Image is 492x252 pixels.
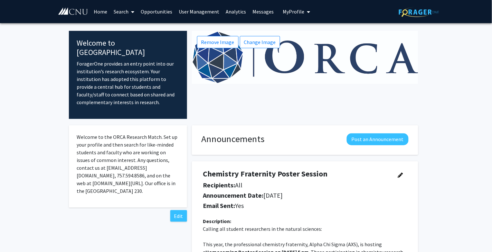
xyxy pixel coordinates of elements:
a: Home [90,0,110,23]
p: Welcome to the ORCA Research Match. Set up your profile and then search for like-minded students ... [77,133,179,195]
span: My Profile [283,8,304,15]
a: User Management [175,0,222,23]
h4: Chemistry Fraternity Poster Session [203,169,389,179]
h5: All [203,181,389,189]
button: Remove Image [197,36,239,48]
h5: Yes [203,202,389,210]
a: Messages [249,0,277,23]
h4: Welcome to [GEOGRAPHIC_DATA] [77,39,179,57]
img: ForagerOne Logo [399,7,439,17]
img: Cover Image [192,31,418,84]
h1: Announcements [202,133,265,145]
b: Recipients: [203,181,235,189]
button: Change Image [240,36,280,48]
a: Search [110,0,137,23]
button: Post an Announcement [347,133,409,145]
iframe: Chat [5,223,27,247]
h5: [DATE] [203,192,389,199]
div: Description: [203,217,407,225]
p: ForagerOne provides an entry point into our institution’s research ecosystem. Your institution ha... [77,60,179,106]
b: Email Sent: [203,202,235,210]
b: Announcement Date: [203,191,264,199]
p: Calling all student researchers in the natural sciences: [203,225,407,233]
a: Analytics [222,0,249,23]
img: Christopher Newport University Logo [58,7,88,15]
a: Opportunities [137,0,175,23]
button: Edit [170,210,187,222]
